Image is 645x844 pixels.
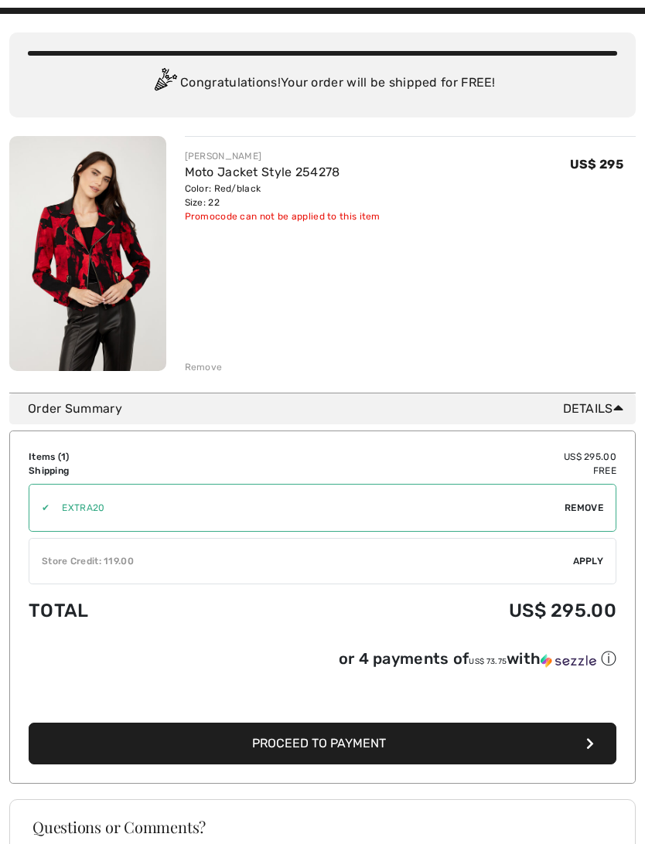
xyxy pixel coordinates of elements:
td: Free [239,464,616,478]
span: Apply [573,554,604,568]
img: Sezzle [541,654,596,668]
div: ✔ [29,501,49,515]
h3: Questions or Comments? [32,819,613,835]
span: Details [563,400,630,418]
span: Proceed to Payment [252,736,386,750]
button: Proceed to Payment [29,723,616,764]
div: Color: Red/black Size: 22 [185,182,381,209]
td: Items ( ) [29,450,239,464]
td: Total [29,584,239,637]
input: Promo code [49,485,565,531]
div: Congratulations! Your order will be shipped for FREE! [28,68,617,99]
span: Remove [565,501,603,515]
td: US$ 295.00 [239,450,616,464]
div: Promocode can not be applied to this item [185,209,381,223]
td: US$ 295.00 [239,584,616,637]
div: Remove [185,360,223,374]
span: US$ 73.75 [469,657,507,666]
iframe: PayPal-paypal [29,675,616,717]
div: Store Credit: 119.00 [29,554,573,568]
a: Moto Jacket Style 254278 [185,165,340,179]
span: US$ 295 [570,157,623,172]
span: 1 [61,451,66,462]
div: Order Summary [28,400,630,418]
img: Congratulation2.svg [149,68,180,99]
div: or 4 payments ofUS$ 73.75withSezzle Click to learn more about Sezzle [29,648,616,675]
div: or 4 payments of with [339,648,616,669]
div: [PERSON_NAME] [185,149,381,163]
td: Shipping [29,464,239,478]
img: Moto Jacket Style 254278 [9,136,166,371]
